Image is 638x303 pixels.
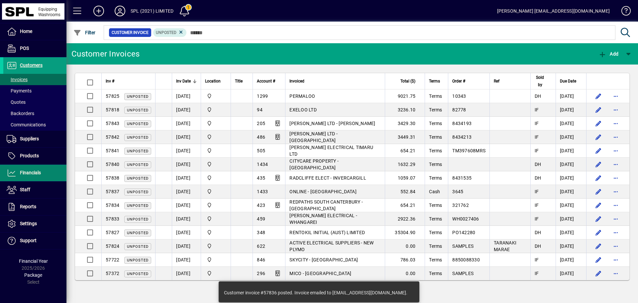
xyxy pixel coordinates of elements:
[429,216,442,222] span: Terms
[535,271,539,276] span: IF
[127,149,149,153] span: Unposted
[385,130,425,144] td: 3449.31
[106,134,119,140] span: 57842
[610,173,621,183] button: More options
[429,107,442,112] span: Terms
[289,213,357,225] span: [PERSON_NAME] ELECTRICAL - WHANGAREI
[257,77,281,85] div: Account #
[106,175,119,181] span: 57838
[610,200,621,211] button: More options
[289,240,373,252] span: ACTIVE ELECTRICAL SUPPLIERS - NEW PLYMO
[106,77,114,85] span: Inv #
[257,175,265,181] span: 435
[172,253,201,267] td: [DATE]
[610,118,621,129] button: More options
[610,159,621,170] button: More options
[109,5,131,17] button: Profile
[3,23,66,40] a: Home
[73,30,96,35] span: Filter
[20,136,39,141] span: Suppliers
[452,203,469,208] span: 321762
[127,244,149,249] span: Unposted
[3,199,66,215] a: Reports
[172,199,201,212] td: [DATE]
[20,46,29,51] span: POS
[106,257,119,262] span: 57722
[289,158,339,170] span: CITYCARE PROPERTY - [GEOGRAPHIC_DATA]
[556,130,586,144] td: [DATE]
[593,145,604,156] button: Edit
[535,148,539,153] span: IF
[131,6,173,16] div: SPL (2021) LIMITED
[556,253,586,267] td: [DATE]
[106,121,119,126] span: 57843
[156,30,176,35] span: Unposted
[593,173,604,183] button: Edit
[257,121,265,126] span: 205
[385,158,425,171] td: 1632.29
[610,104,621,115] button: More options
[429,162,442,167] span: Terms
[429,134,442,140] span: Terms
[452,189,463,194] span: 3645
[535,243,541,249] span: DH
[257,189,268,194] span: 1433
[127,108,149,112] span: Unposted
[452,175,472,181] span: 8431535
[205,256,227,263] span: SPL (2021) Limited
[535,121,539,126] span: IF
[71,49,140,59] div: Customer Invoices
[205,161,227,168] span: SPL (2021) Limited
[593,91,604,101] button: Edit
[610,241,621,251] button: More options
[20,63,43,68] span: Customers
[560,77,582,85] div: Due Date
[289,93,315,99] span: PERMALOO
[429,271,442,276] span: Terms
[127,272,149,276] span: Unposted
[497,6,610,16] div: [PERSON_NAME] [EMAIL_ADDRESS][DOMAIN_NAME]
[205,106,227,113] span: SPL (2021) Limited
[289,121,375,126] span: [PERSON_NAME] LTD - [PERSON_NAME]
[3,165,66,181] a: Financials
[257,93,268,99] span: 1299
[610,268,621,279] button: More options
[106,77,151,85] div: Inv #
[452,271,474,276] span: SAMPLES
[535,134,539,140] span: IF
[257,162,268,167] span: 1434
[235,77,249,85] div: Title
[610,145,621,156] button: More options
[494,240,516,252] span: TARANAKI MARAE
[452,107,466,112] span: 82778
[535,257,539,262] span: IF
[172,117,201,130] td: [DATE]
[20,238,37,243] span: Support
[535,93,541,99] span: DH
[205,77,221,85] span: Location
[452,77,485,85] div: Order #
[112,29,149,36] span: Customer Invoice
[88,5,109,17] button: Add
[385,117,425,130] td: 3429.30
[205,202,227,209] span: SPL (2021) Limited
[106,189,119,194] span: 57837
[172,158,201,171] td: [DATE]
[19,258,48,264] span: Financial Year
[257,271,265,276] span: 296
[452,216,479,222] span: WH0027406
[452,230,475,235] span: PO142280
[429,257,442,262] span: Terms
[429,230,442,235] span: Terms
[205,215,227,223] span: SPL (2021) Limited
[3,96,66,108] a: Quotes
[205,120,227,127] span: SPL (2021) Limited
[429,189,440,194] span: Cash
[385,199,425,212] td: 654.21
[172,171,201,185] td: [DATE]
[385,226,425,239] td: 35304.90
[400,77,415,85] span: Total ($)
[429,93,442,99] span: Terms
[106,148,119,153] span: 57841
[385,267,425,280] td: 0.00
